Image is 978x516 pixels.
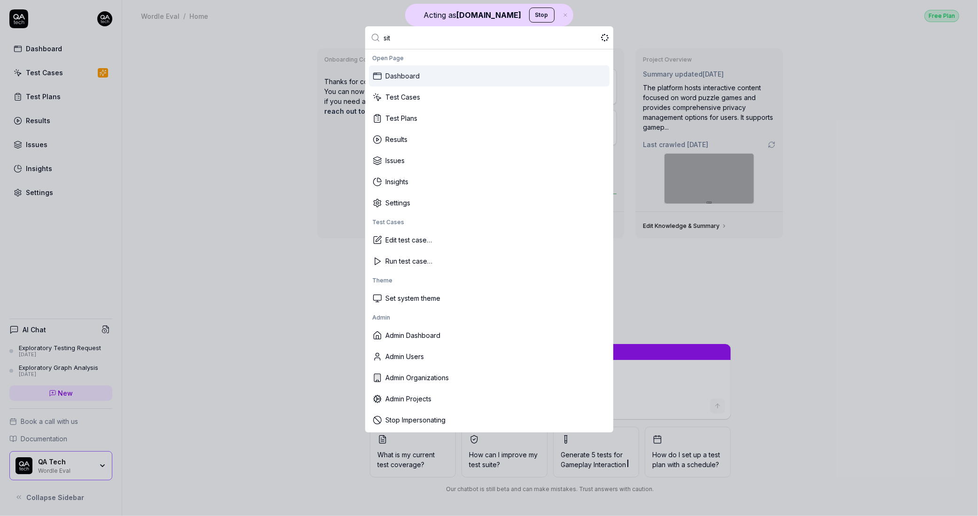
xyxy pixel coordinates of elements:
div: Insights [369,171,610,192]
div: Run test case… [369,250,610,272]
div: Results [369,129,610,150]
div: Edit test case… [369,229,610,250]
div: Suggestions [365,49,613,432]
div: Dashboard [369,65,610,86]
div: Test Cases [369,86,610,108]
div: Stop Impersonating [369,409,610,430]
div: Test Plans [369,108,610,129]
div: Admin [369,311,610,325]
div: Admin Projects [369,388,610,409]
div: Admin Users [369,346,610,367]
input: Type a command or search... [384,26,608,49]
div: Test Cases [369,215,610,229]
div: Admin Organizations [369,367,610,388]
div: Admin Dashboard [369,325,610,346]
div: Set system theme [369,288,610,309]
div: Settings [369,192,610,213]
div: Open Page [369,51,610,65]
button: Stop [529,8,555,23]
div: Theme [369,274,610,288]
div: Issues [369,150,610,171]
